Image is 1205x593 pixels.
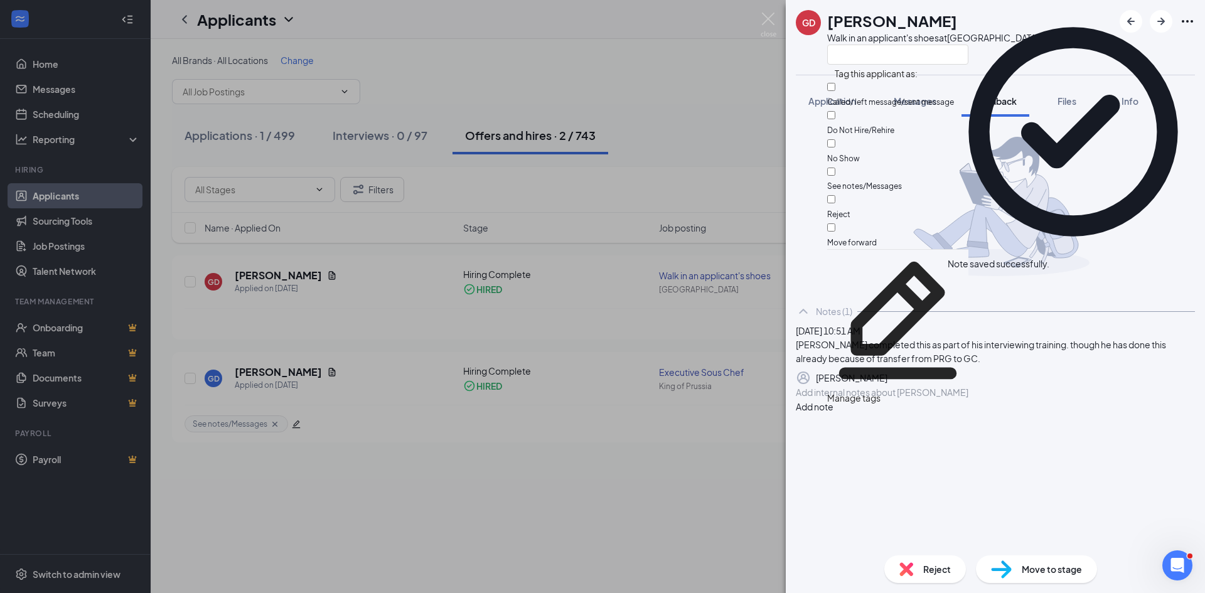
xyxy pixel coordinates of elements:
[827,111,835,119] input: Do Not Hire/Rehire
[827,154,860,163] span: No Show
[827,168,835,176] input: See notes/Messages
[827,31,1039,44] div: Walk in an applicant's shoes at [GEOGRAPHIC_DATA]
[827,250,968,391] svg: Pencil
[796,325,860,336] span: [DATE] 10:51 AM
[1022,562,1082,576] span: Move to stage
[827,238,877,247] span: Move forward
[1162,550,1192,580] iframe: Intercom live chat
[827,83,835,91] input: Called/ left message/sent message
[948,257,1049,270] div: Note saved successfully.
[827,97,954,107] span: Called/ left message/sent message
[827,210,850,219] span: Reject
[827,181,902,191] span: See notes/Messages
[827,139,835,147] input: No Show
[802,16,815,29] div: GD
[827,60,925,82] span: Tag this applicant as:
[796,304,811,319] svg: ChevronUp
[816,305,852,318] div: Notes (1)
[816,371,887,385] div: [PERSON_NAME]
[923,562,951,576] span: Reject
[808,95,856,107] span: Application
[827,10,957,31] h1: [PERSON_NAME]
[827,223,835,232] input: Move forward
[948,6,1199,257] svg: CheckmarkCircle
[827,391,968,405] div: Manage tags
[827,195,835,203] input: Reject
[796,370,811,385] svg: Profile
[796,338,1195,365] div: [PERSON_NAME] completed this as part of his interviewing training. though he has done this alread...
[796,400,833,414] button: Add note
[827,126,894,135] span: Do Not Hire/Rehire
